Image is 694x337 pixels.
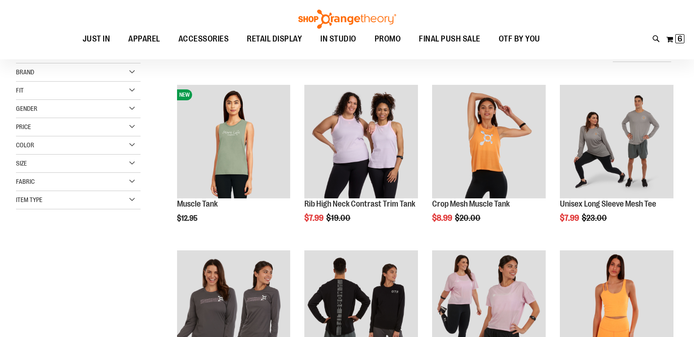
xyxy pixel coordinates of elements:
div: product [555,80,678,246]
span: Brand [16,68,34,76]
img: Muscle Tank [177,85,291,198]
span: Color [16,141,34,149]
span: OTF BY YOU [499,29,540,49]
img: Unisex Long Sleeve Mesh Tee primary image [560,85,673,198]
span: APPAREL [128,29,160,49]
div: product [172,80,295,246]
span: $7.99 [560,213,580,223]
span: JUST IN [83,29,110,49]
span: Fabric [16,178,35,185]
span: 6 [678,34,682,43]
span: Fit [16,87,24,94]
span: $20.00 [455,213,482,223]
a: Unisex Long Sleeve Mesh Tee primary image [560,85,673,200]
span: Item Type [16,196,42,203]
span: PROMO [375,29,401,49]
span: Price [16,123,31,130]
img: Shop Orangetheory [297,10,397,29]
span: $8.99 [432,213,454,223]
span: Gender [16,105,37,112]
span: FINAL PUSH SALE [419,29,480,49]
span: $7.99 [304,213,325,223]
span: $19.00 [326,213,352,223]
div: product [428,80,550,246]
a: Rib Tank w/ Contrast Binding primary image [304,85,418,200]
a: Unisex Long Sleeve Mesh Tee [560,199,656,208]
span: NEW [177,89,192,100]
span: $23.00 [582,213,608,223]
span: Size [16,160,27,167]
img: Crop Mesh Muscle Tank primary image [432,85,546,198]
span: ACCESSORIES [178,29,229,49]
a: Crop Mesh Muscle Tank [432,199,510,208]
a: Rib High Neck Contrast Trim Tank [304,199,415,208]
span: IN STUDIO [320,29,356,49]
img: Rib Tank w/ Contrast Binding primary image [304,85,418,198]
a: Crop Mesh Muscle Tank primary image [432,85,546,200]
a: Muscle TankNEW [177,85,291,200]
span: $12.95 [177,214,199,223]
div: product [300,80,423,246]
span: RETAIL DISPLAY [247,29,302,49]
a: Muscle Tank [177,199,218,208]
